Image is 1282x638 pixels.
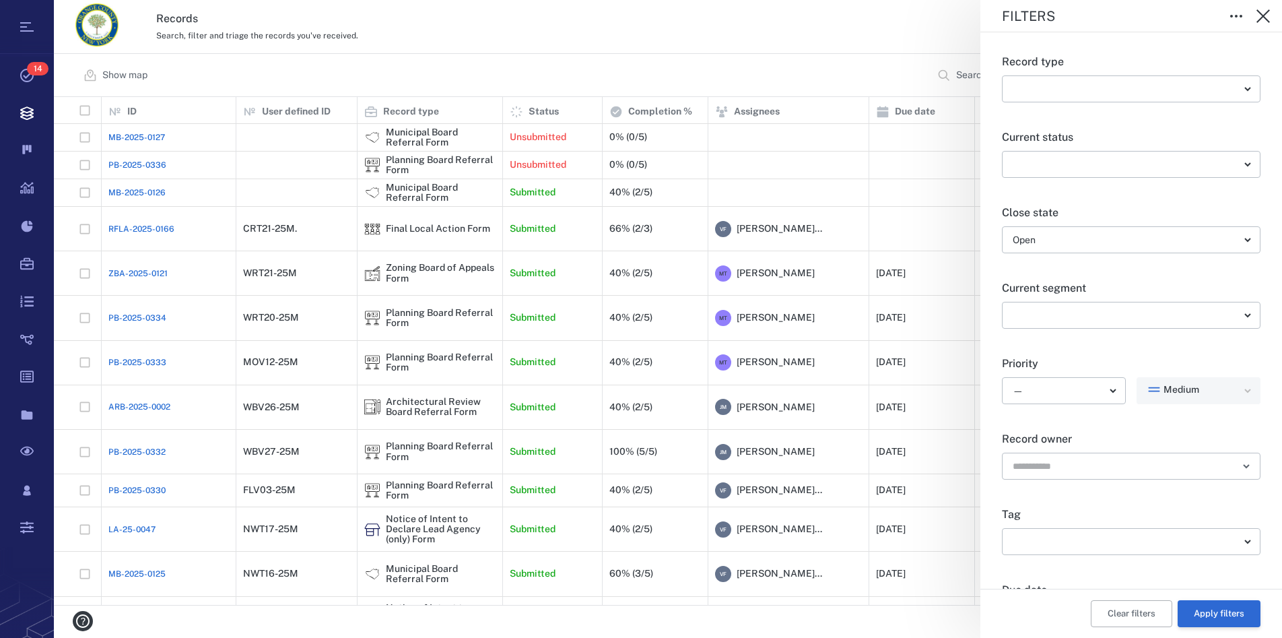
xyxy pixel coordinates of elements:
[1002,507,1260,523] p: Tag
[1013,383,1104,399] div: —
[1250,3,1277,30] button: Close
[1002,431,1260,447] p: Record owner
[1002,205,1260,221] p: Close state
[1002,9,1212,23] div: Filters
[1002,129,1260,146] p: Current status
[1163,383,1199,397] span: Medium
[1002,54,1260,70] p: Record type
[1237,457,1256,476] button: Open
[1002,582,1260,598] p: Due date
[1002,280,1260,296] p: Current segment
[1013,232,1239,248] div: Open
[27,62,48,75] span: 14
[30,9,58,22] span: Help
[1091,600,1172,627] button: Clear filters
[1178,600,1260,627] button: Apply filters
[1002,356,1260,372] p: Priority
[1223,3,1250,30] button: Toggle to Edit Boxes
